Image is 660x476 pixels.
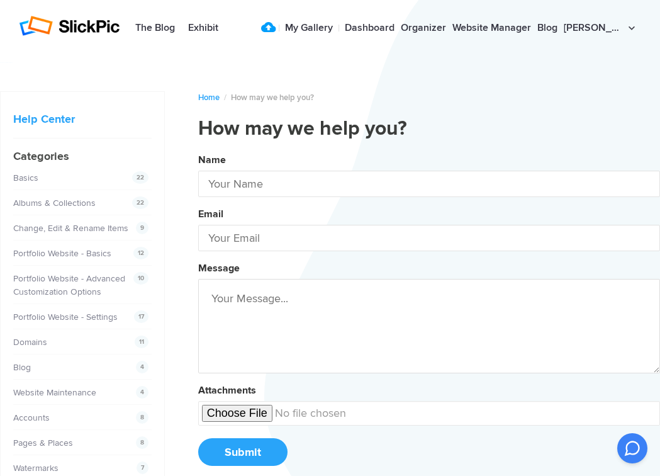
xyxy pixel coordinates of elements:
[132,196,148,209] span: 22
[198,154,226,166] label: Name
[133,272,148,285] span: 10
[224,93,227,103] span: /
[13,312,118,322] a: Portfolio Website - Settings
[13,438,73,448] a: Pages & Places
[137,462,148,474] span: 7
[133,247,148,259] span: 12
[13,412,50,423] a: Accounts
[13,273,125,297] a: Portfolio Website - Advanced Customization Options
[198,225,660,251] input: Your Email
[136,411,148,424] span: 8
[136,361,148,373] span: 4
[198,401,660,426] input: undefined
[13,362,31,373] a: Blog
[198,93,220,103] a: Home
[13,198,96,208] a: Albums & Collections
[198,208,223,220] label: Email
[132,171,148,184] span: 22
[198,116,660,142] h1: How may we help you?
[13,337,47,348] a: Domains
[136,436,148,449] span: 8
[13,173,38,183] a: Basics
[13,248,111,259] a: Portfolio Website - Basics
[136,222,148,234] span: 9
[13,387,96,398] a: Website Maintenance
[231,93,314,103] span: How may we help you?
[198,384,256,397] label: Attachments
[13,148,152,165] h4: Categories
[135,336,148,348] span: 11
[13,112,75,126] a: Help Center
[198,438,288,466] button: Submit
[13,463,59,473] a: Watermarks
[134,310,148,323] span: 17
[198,262,240,275] label: Message
[136,386,148,399] span: 4
[198,171,660,197] input: Your Name
[13,223,128,234] a: Change, Edit & Rename Items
